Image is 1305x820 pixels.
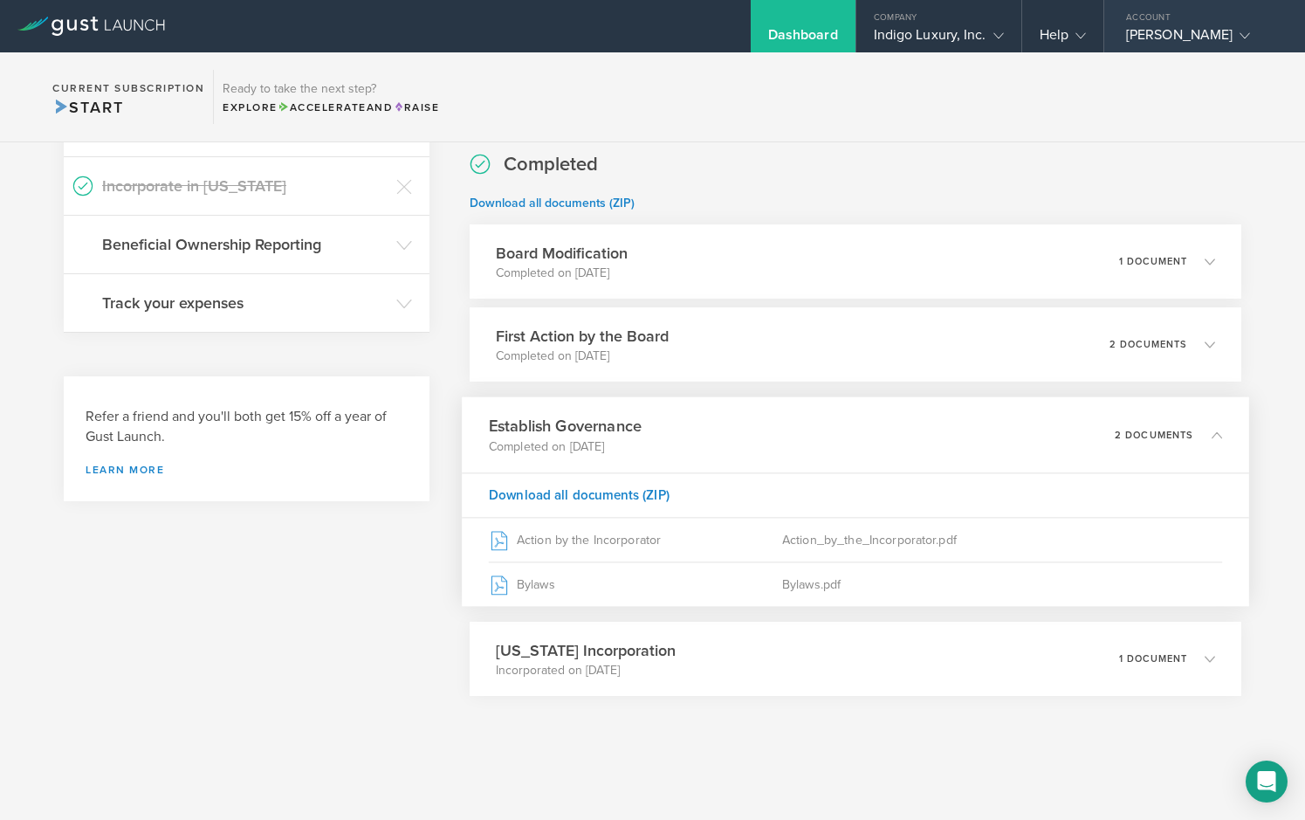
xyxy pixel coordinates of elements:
[496,265,628,282] p: Completed on [DATE]
[102,233,388,256] h3: Beneficial Ownership Reporting
[489,562,782,606] div: Bylaws
[278,101,394,114] span: and
[462,472,1249,517] div: Download all documents (ZIP)
[1115,430,1194,439] p: 2 documents
[52,98,123,117] span: Start
[489,518,782,562] div: Action by the Incorporator
[470,196,635,210] a: Download all documents (ZIP)
[782,562,1222,606] div: Bylaws.pdf
[223,100,439,115] div: Explore
[86,407,408,447] h3: Refer a friend and you'll both get 15% off a year of Gust Launch.
[489,415,642,438] h3: Establish Governance
[504,152,598,177] h2: Completed
[102,292,388,314] h3: Track your expenses
[102,175,388,197] h3: Incorporate in [US_STATE]
[496,242,628,265] h3: Board Modification
[496,348,669,365] p: Completed on [DATE]
[278,101,367,114] span: Accelerate
[1126,26,1274,52] div: [PERSON_NAME]
[1119,257,1187,266] p: 1 document
[213,70,448,124] div: Ready to take the next step?ExploreAccelerateandRaise
[489,438,642,455] p: Completed on [DATE]
[496,662,676,679] p: Incorporated on [DATE]
[223,83,439,95] h3: Ready to take the next step?
[782,518,1222,562] div: Action_by_the_Incorporator.pdf
[1109,340,1187,349] p: 2 documents
[768,26,838,52] div: Dashboard
[393,101,439,114] span: Raise
[86,465,408,475] a: Learn more
[1040,26,1086,52] div: Help
[1119,654,1187,664] p: 1 document
[1246,761,1288,803] div: Open Intercom Messenger
[52,83,204,93] h2: Current Subscription
[496,325,669,348] h3: First Action by the Board
[874,26,1004,52] div: Indigo Luxury, Inc.
[496,639,676,662] h3: [US_STATE] Incorporation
